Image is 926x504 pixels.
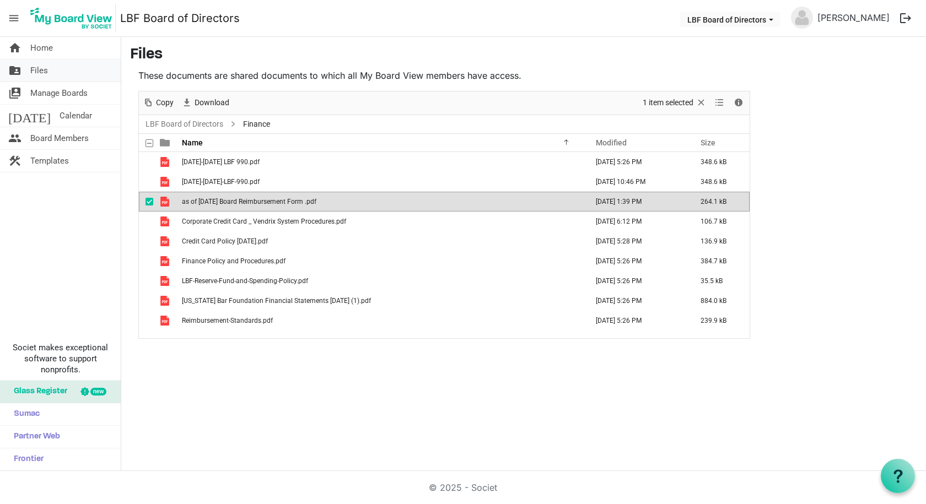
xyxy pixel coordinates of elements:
span: Calendar [60,105,92,127]
div: new [90,388,106,395]
td: is template cell column header type [153,231,179,251]
td: 884.0 kB is template cell column header Size [689,291,750,311]
span: Glass Register [8,381,67,403]
span: Files [30,59,48,82]
span: [DATE] [8,105,51,127]
a: My Board View Logo [27,4,120,32]
td: Credit Card Policy 10.27.2023.pdf is template cell column header Name [179,231,584,251]
td: 2022-2023 LBF 990.pdf is template cell column header Name [179,152,584,172]
span: Size [701,138,715,147]
td: Louisiana Bar Foundation Financial Statements June 30 2023 (1).pdf is template cell column header... [179,291,584,311]
button: logout [894,7,917,30]
td: 348.6 kB is template cell column header Size [689,152,750,172]
td: checkbox [139,311,153,330]
span: people [8,127,21,149]
td: checkbox [139,172,153,192]
td: LBF-Reserve-Fund-and-Spending-Policy.pdf is template cell column header Name [179,271,584,291]
td: is template cell column header type [153,152,179,172]
span: LBF-Reserve-Fund-and-Spending-Policy.pdf [182,277,308,285]
span: construction [8,150,21,172]
td: 2022-2023-LBF-990.pdf is template cell column header Name [179,172,584,192]
span: Templates [30,150,69,172]
button: LBF Board of Directors dropdownbutton [680,12,780,27]
span: Copy [155,96,175,110]
td: checkbox [139,251,153,271]
a: [PERSON_NAME] [813,7,894,29]
td: July 24, 2024 5:26 PM column header Modified [584,291,689,311]
td: is template cell column header type [153,212,179,231]
div: Clear selection [639,91,710,115]
td: is template cell column header type [153,311,179,330]
img: no-profile-picture.svg [791,7,813,29]
td: is template cell column header type [153,291,179,311]
td: 384.7 kB is template cell column header Size [689,251,750,271]
td: 106.7 kB is template cell column header Size [689,212,750,231]
td: is template cell column header type [153,192,179,212]
a: LBF Board of Directors [120,7,240,29]
a: LBF Board of Directors [143,117,225,131]
td: 136.9 kB is template cell column header Size [689,231,750,251]
td: as of 1.01.2025 Board Reimbursement Form .pdf is template cell column header Name [179,192,584,212]
span: Frontier [8,448,44,470]
span: [DATE]-[DATE] LBF 990.pdf [182,158,260,166]
td: checkbox [139,291,153,311]
span: Finance Policy and Procedures.pdf [182,257,286,265]
span: [DATE]-[DATE]-LBF-990.pdf [182,178,260,186]
span: Credit Card Policy [DATE].pdf [182,237,268,245]
td: July 24, 2024 5:28 PM column header Modified [584,231,689,251]
a: © 2025 - Societ [429,482,497,493]
div: Details [729,91,748,115]
span: Reimbursement-Standards.pdf [182,317,273,324]
td: July 24, 2024 5:26 PM column header Modified [584,311,689,330]
span: Societ makes exceptional software to support nonprofits. [5,342,116,375]
span: Board Members [30,127,89,149]
td: is template cell column header type [153,172,179,192]
span: [US_STATE] Bar Foundation Financial Statements [DATE] (1).pdf [182,297,371,305]
p: These documents are shared documents to which all My Board View members have access. [138,69,750,82]
td: checkbox [139,212,153,231]
span: Name [182,138,203,147]
td: checkbox [139,152,153,172]
td: is template cell column header type [153,251,179,271]
td: Reimbursement-Standards.pdf is template cell column header Name [179,311,584,330]
td: Corporate Credit Card _ Vendrix System Procedures.pdf is template cell column header Name [179,212,584,231]
span: Corporate Credit Card _ Vendrix System Procedures.pdf [182,218,346,225]
td: July 24, 2024 5:26 PM column header Modified [584,152,689,172]
span: Manage Boards [30,82,88,104]
span: Finance [241,117,272,131]
span: Partner Web [8,426,60,448]
button: Selection [641,96,709,110]
td: Finance Policy and Procedures.pdf is template cell column header Name [179,251,584,271]
span: Download [193,96,230,110]
div: Copy [139,91,177,115]
span: Modified [596,138,627,147]
td: is template cell column header type [153,271,179,291]
td: 239.9 kB is template cell column header Size [689,311,750,330]
span: 1 item selected [642,96,694,110]
img: My Board View Logo [27,4,116,32]
td: checkbox [139,192,153,212]
span: Sumac [8,403,40,425]
span: folder_shared [8,59,21,82]
td: October 01, 2025 1:39 PM column header Modified [584,192,689,212]
span: Home [30,37,53,59]
td: July 24, 2024 6:12 PM column header Modified [584,212,689,231]
span: menu [3,8,24,29]
td: February 06, 2025 10:46 PM column header Modified [584,172,689,192]
span: as of [DATE] Board Reimbursement Form .pdf [182,198,316,205]
button: View dropdownbutton [713,96,726,110]
h3: Files [130,46,917,64]
button: Details [731,96,746,110]
td: July 24, 2024 5:26 PM column header Modified [584,251,689,271]
td: 264.1 kB is template cell column header Size [689,192,750,212]
button: Download [180,96,232,110]
td: July 24, 2024 5:26 PM column header Modified [584,271,689,291]
button: Copy [141,96,176,110]
td: checkbox [139,231,153,251]
span: switch_account [8,82,21,104]
div: Download [177,91,233,115]
span: home [8,37,21,59]
td: checkbox [139,271,153,291]
td: 348.6 kB is template cell column header Size [689,172,750,192]
div: View [710,91,729,115]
